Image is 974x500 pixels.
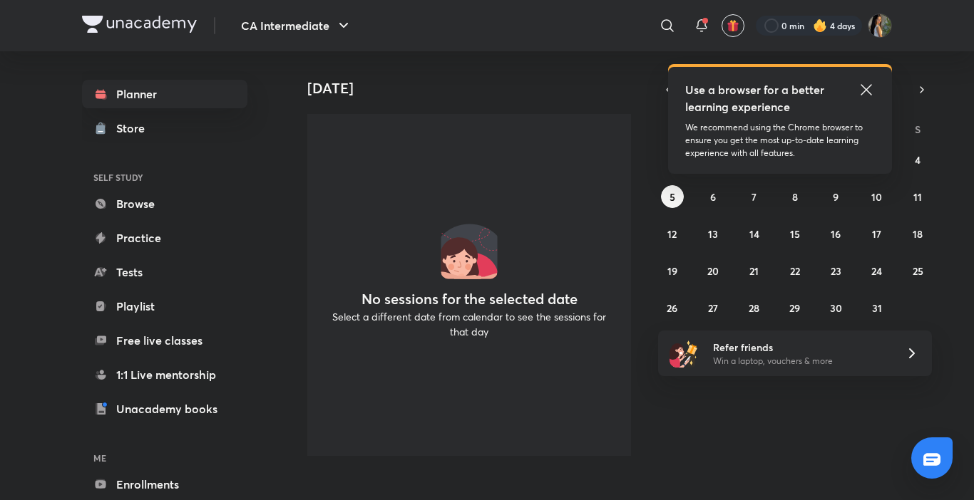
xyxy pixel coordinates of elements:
[824,296,847,319] button: October 30, 2025
[670,190,675,204] abbr: October 5, 2025
[871,190,882,204] abbr: October 10, 2025
[722,14,744,37] button: avatar
[749,301,759,315] abbr: October 28, 2025
[82,360,247,389] a: 1:1 Live mentorship
[749,227,759,241] abbr: October 14, 2025
[667,264,677,278] abbr: October 19, 2025
[82,80,247,108] a: Planner
[866,296,888,319] button: October 31, 2025
[82,224,247,252] a: Practice
[670,339,698,368] img: referral
[702,259,724,282] button: October 20, 2025
[915,123,921,136] abbr: Saturday
[866,222,888,245] button: October 17, 2025
[727,19,739,32] img: avatar
[790,264,800,278] abbr: October 22, 2025
[833,190,839,204] abbr: October 9, 2025
[831,264,841,278] abbr: October 23, 2025
[784,222,806,245] button: October 15, 2025
[667,227,677,241] abbr: October 12, 2025
[307,80,642,97] h4: [DATE]
[82,165,247,189] h6: SELF STUDY
[708,227,718,241] abbr: October 13, 2025
[743,259,766,282] button: October 21, 2025
[82,446,247,470] h6: ME
[831,227,841,241] abbr: October 16, 2025
[906,222,929,245] button: October 18, 2025
[362,291,578,308] h4: No sessions for the selected date
[784,185,806,208] button: October 8, 2025
[813,19,827,33] img: streak
[872,301,882,315] abbr: October 31, 2025
[743,296,766,319] button: October 28, 2025
[685,121,875,160] p: We recommend using the Chrome browser to ensure you get the most up-to-date learning experience w...
[824,259,847,282] button: October 23, 2025
[661,185,684,208] button: October 5, 2025
[661,296,684,319] button: October 26, 2025
[906,259,929,282] button: October 25, 2025
[743,185,766,208] button: October 7, 2025
[906,148,929,171] button: October 4, 2025
[82,292,247,321] a: Playlist
[830,301,842,315] abbr: October 30, 2025
[82,16,197,33] img: Company Logo
[913,264,923,278] abbr: October 25, 2025
[906,185,929,208] button: October 11, 2025
[116,120,153,137] div: Store
[824,222,847,245] button: October 16, 2025
[661,222,684,245] button: October 12, 2025
[866,185,888,208] button: October 10, 2025
[913,190,922,204] abbr: October 11, 2025
[872,227,881,241] abbr: October 17, 2025
[784,296,806,319] button: October 29, 2025
[866,259,888,282] button: October 24, 2025
[749,264,759,278] abbr: October 21, 2025
[824,185,847,208] button: October 9, 2025
[667,301,677,315] abbr: October 26, 2025
[752,190,757,204] abbr: October 7, 2025
[913,227,923,241] abbr: October 18, 2025
[82,189,247,218] a: Browse
[713,355,888,368] p: Win a laptop, vouchers & more
[784,259,806,282] button: October 22, 2025
[792,190,798,204] abbr: October 8, 2025
[702,185,724,208] button: October 6, 2025
[707,264,719,278] abbr: October 20, 2025
[702,296,724,319] button: October 27, 2025
[82,470,247,499] a: Enrollments
[82,326,247,355] a: Free live classes
[868,14,892,38] img: Bhumika
[710,190,716,204] abbr: October 6, 2025
[702,222,724,245] button: October 13, 2025
[661,259,684,282] button: October 19, 2025
[82,16,197,36] a: Company Logo
[871,264,882,278] abbr: October 24, 2025
[441,222,498,279] img: No events
[685,81,827,115] h5: Use a browser for a better learning experience
[82,258,247,286] a: Tests
[708,301,718,315] abbr: October 27, 2025
[789,301,800,315] abbr: October 29, 2025
[743,222,766,245] button: October 14, 2025
[82,114,247,142] a: Store
[324,309,614,339] p: Select a different date from calendar to see the sessions for that day
[915,153,921,167] abbr: October 4, 2025
[82,395,247,423] a: Unacademy books
[713,340,888,355] h6: Refer friends
[790,227,800,241] abbr: October 15, 2025
[232,11,361,40] button: CA Intermediate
